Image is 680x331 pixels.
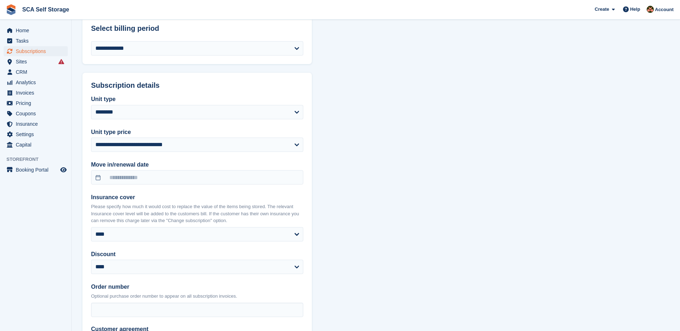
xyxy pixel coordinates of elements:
a: menu [4,77,68,87]
p: Optional purchase order number to appear on all subscription invoices. [91,293,303,300]
span: Sites [16,57,59,67]
p: Please specify how much it would cost to replace the value of the items being stored. The relevan... [91,203,303,224]
span: Account [655,6,674,13]
span: Tasks [16,36,59,46]
span: Insurance [16,119,59,129]
span: Pricing [16,98,59,108]
a: SCA Self Storage [19,4,72,15]
a: menu [4,25,68,35]
span: Storefront [6,156,71,163]
label: Discount [91,250,303,259]
a: menu [4,88,68,98]
span: Settings [16,129,59,139]
a: menu [4,129,68,139]
a: menu [4,36,68,46]
span: Help [630,6,640,13]
a: menu [4,109,68,119]
span: Invoices [16,88,59,98]
span: Analytics [16,77,59,87]
span: Subscriptions [16,46,59,56]
a: menu [4,165,68,175]
span: Create [595,6,609,13]
span: Coupons [16,109,59,119]
label: Unit type price [91,128,303,136]
label: Move in/renewal date [91,160,303,169]
span: CRM [16,67,59,77]
label: Order number [91,283,303,291]
img: Sarah Race [647,6,654,13]
label: Insurance cover [91,193,303,202]
span: Capital [16,140,59,150]
label: Unit type [91,95,303,104]
h2: Subscription details [91,81,303,90]
i: Smart entry sync failures have occurred [58,59,64,64]
a: menu [4,119,68,129]
a: menu [4,98,68,108]
span: Home [16,25,59,35]
a: menu [4,57,68,67]
a: Preview store [59,165,68,174]
h2: Select billing period [91,24,303,33]
img: stora-icon-8386f47178a22dfd0bd8f6a31ec36ba5ce8667c1dd55bd0f319d3a0aa187defe.svg [6,4,16,15]
a: menu [4,46,68,56]
a: menu [4,67,68,77]
span: Booking Portal [16,165,59,175]
a: menu [4,140,68,150]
